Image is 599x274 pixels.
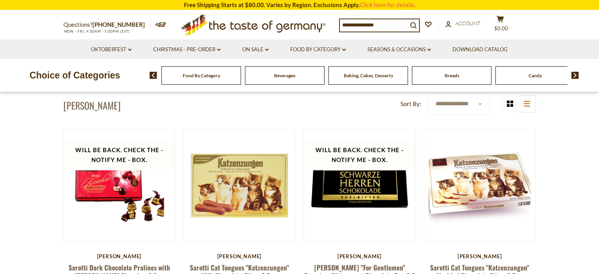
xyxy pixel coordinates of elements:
img: Sarotti Brandy Cherry Chocolates [64,130,175,241]
img: previous arrow [150,72,157,79]
img: Sarotti Cat Tongues "Katzenzungen" Milk Chocolate Bites, 3.5 oz [184,130,295,241]
a: Download Catalog [452,45,508,54]
h1: [PERSON_NAME] [63,99,121,111]
span: MON - FRI, 9:00AM - 5:00PM (EST) [63,29,130,34]
a: Beverages [274,73,295,78]
a: Food By Category [290,45,346,54]
p: Questions? [63,20,151,30]
a: [PHONE_NUMBER] [93,21,145,28]
a: Christmas - PRE-ORDER [153,45,221,54]
a: Seasons & Occasions [367,45,431,54]
a: On Sale [242,45,269,54]
img: Sarotti "For Gentlemen" Premium Bittersweet Chocolate Bar, 3.5 oz [304,130,415,241]
label: Sort By: [401,99,421,109]
img: Sarotti Cat Tongues "Katzenzungen" Marbled Chocolate Bites, 3.5 oz [424,130,536,241]
img: next arrow [571,72,579,79]
a: Account [445,19,480,28]
div: [PERSON_NAME] [184,253,296,259]
a: Candy [529,73,542,78]
div: [PERSON_NAME] [63,253,176,259]
div: [PERSON_NAME] [304,253,416,259]
a: Click here for details. [360,1,415,8]
button: $0.00 [489,15,512,35]
span: Account [455,20,480,26]
a: Oktoberfest [91,45,132,54]
div: [PERSON_NAME] [424,253,536,259]
a: Food By Category [183,73,220,78]
a: Baking, Cakes, Desserts [344,73,393,78]
a: Breads [445,73,459,78]
span: $0.00 [494,25,508,32]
